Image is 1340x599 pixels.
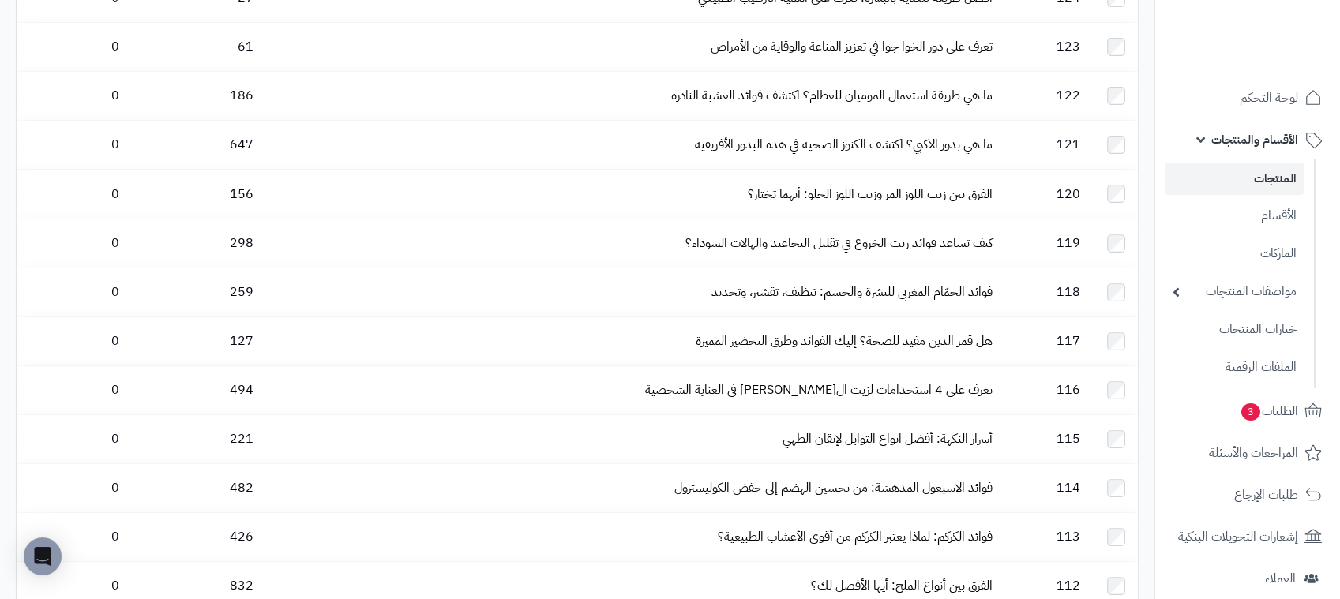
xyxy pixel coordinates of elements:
[696,331,993,350] a: هل قمر الدين مفيد للصحة؟ إليك الفوائد وطرق التحضير المميزة
[17,23,126,71] td: 0
[1178,526,1298,548] span: إشعارات التحويلات البنكية
[1049,478,1088,497] span: 114
[1165,275,1304,309] a: مواصفات المنتجات
[1165,350,1304,384] a: الملفات الرقمية
[1049,234,1088,253] span: 119
[17,219,126,268] td: 0
[126,513,261,561] td: 426
[126,121,261,169] td: 647
[1165,163,1304,195] a: المنتجات
[674,478,993,497] a: فوائد الاسبغول المدهشة: من تحسين الهضم إلى خفض الكوليسترول
[1165,392,1331,430] a: الطلبات3
[17,366,126,414] td: 0
[711,37,993,56] a: تعرف على دور الخوا جوا في تعزيز المناعة والوقاية من الأمراض
[1049,527,1088,546] span: 113
[1165,79,1331,117] a: لوحة التحكم
[1049,331,1088,350] span: 117
[1240,400,1298,422] span: الطلبات
[718,527,993,546] a: فوائد الكركم: لماذا يعتبر الكركم من أقوى الأعشاب الطبيعية؟
[811,576,993,595] a: الفرق بين أنواع الملح: أيها الأفضل لك؟
[1165,237,1304,271] a: الماركات
[126,366,261,414] td: 494
[685,234,993,253] a: كيف تساعد فوائد زيت الخروع في تقليل التجاعيد والهالات السوداء؟
[645,380,993,399] a: تعرف على 4 استخدامات لزيت ال[PERSON_NAME] في العناية الشخصية
[671,86,993,105] a: ما هي طريقة استعمال الموميان للعظام؟ اكتشف فوائد العشبة النادرة
[126,72,261,120] td: 186
[1049,37,1088,56] span: 123
[126,170,261,218] td: 156
[1049,429,1088,448] span: 115
[1265,567,1296,590] span: العملاء
[711,283,993,301] a: فوائد الحمّام المغربي للبشرة والجسم: تنظيف، تقشير، وتجديد
[24,537,62,575] div: Open Intercom Messenger
[783,429,993,448] a: أسرار النكهة: أفضل انواع التوابل لإتقان الطهي
[1211,129,1298,151] span: الأقسام والمنتجات
[1165,434,1331,472] a: المراجعات والأسئلة
[1049,135,1088,154] span: 121
[1165,476,1331,514] a: طلبات الإرجاع
[1241,403,1260,421] span: 3
[126,317,261,365] td: 127
[1165,518,1331,556] a: إشعارات التحويلات البنكية
[1165,313,1304,346] a: خيارات المنتجات
[1049,283,1088,301] span: 118
[126,268,261,316] td: 259
[695,135,993,154] a: ما هي بذور الاكبي؟ اكتشف الكنوز الصحية في هذه البذور الأفريقية
[17,121,126,169] td: 0
[1165,560,1331,597] a: العملاء
[748,185,993,204] a: الفرق بين زيت اللوز المر وزيت اللوز الحلو: أيهما تختار؟
[1240,87,1298,109] span: لوحة التحكم
[1049,380,1088,399] span: 116
[1049,86,1088,105] span: 122
[17,72,126,120] td: 0
[17,268,126,316] td: 0
[1165,199,1304,233] a: الأقسام
[126,464,261,512] td: 482
[17,464,126,512] td: 0
[17,513,126,561] td: 0
[1049,576,1088,595] span: 112
[17,317,126,365] td: 0
[126,415,261,463] td: 221
[1209,442,1298,464] span: المراجعات والأسئلة
[126,219,261,268] td: 298
[1234,484,1298,506] span: طلبات الإرجاع
[126,23,261,71] td: 61
[17,170,126,218] td: 0
[17,415,126,463] td: 0
[1049,185,1088,204] span: 120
